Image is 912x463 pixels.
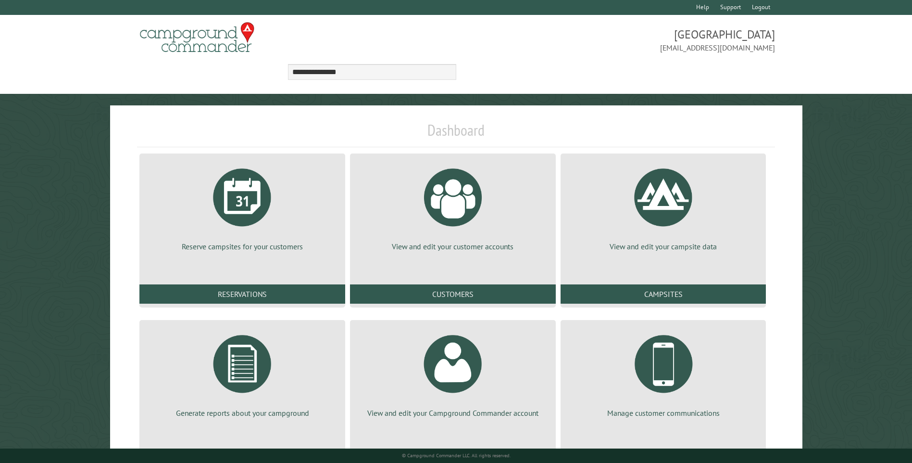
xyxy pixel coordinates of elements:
[572,161,755,252] a: View and edit your campsite data
[362,161,544,252] a: View and edit your customer accounts
[456,26,775,53] span: [GEOGRAPHIC_DATA] [EMAIL_ADDRESS][DOMAIN_NAME]
[151,408,334,418] p: Generate reports about your campground
[572,328,755,418] a: Manage customer communications
[350,284,556,304] a: Customers
[561,284,766,304] a: Campsites
[139,284,345,304] a: Reservations
[572,408,755,418] p: Manage customer communications
[151,241,334,252] p: Reserve campsites for your customers
[572,241,755,252] p: View and edit your campsite data
[137,121,775,147] h1: Dashboard
[137,19,257,56] img: Campground Commander
[151,328,334,418] a: Generate reports about your campground
[362,241,544,252] p: View and edit your customer accounts
[151,161,334,252] a: Reserve campsites for your customers
[362,408,544,418] p: View and edit your Campground Commander account
[402,452,511,459] small: © Campground Commander LLC. All rights reserved.
[362,328,544,418] a: View and edit your Campground Commander account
